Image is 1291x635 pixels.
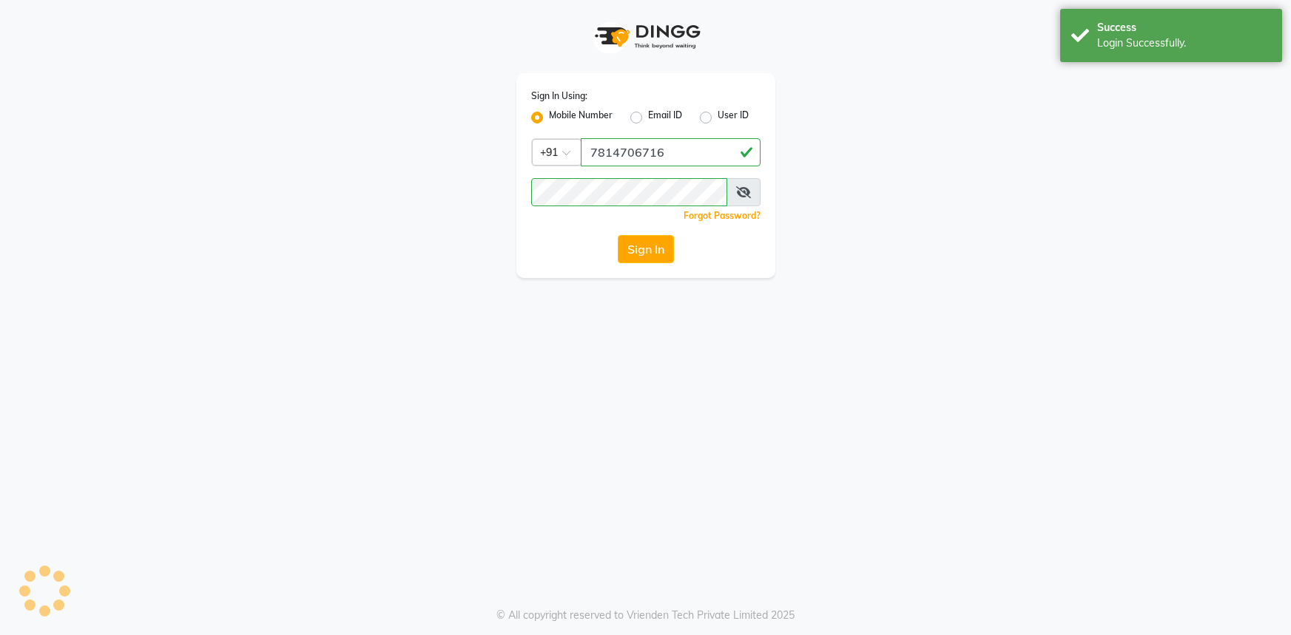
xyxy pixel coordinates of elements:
input: Username [581,138,761,166]
label: Email ID [648,109,682,126]
img: logo1.svg [587,15,705,58]
button: Sign In [618,235,674,263]
label: Mobile Number [549,109,613,126]
div: Success [1097,20,1271,35]
input: Username [531,178,727,206]
label: Sign In Using: [531,89,587,103]
label: User ID [718,109,749,126]
a: Forgot Password? [684,210,761,221]
div: Login Successfully. [1097,35,1271,51]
